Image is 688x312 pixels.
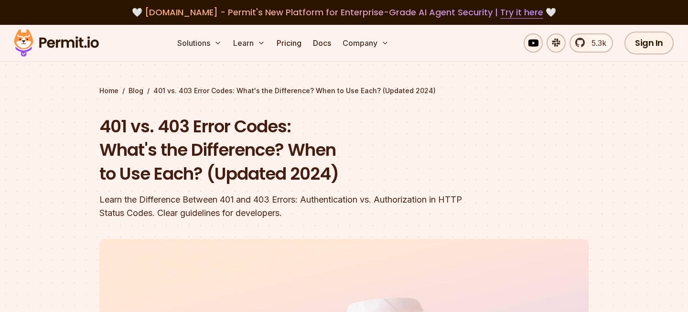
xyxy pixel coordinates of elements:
a: Try it here [500,6,543,19]
button: Solutions [173,33,226,53]
button: Company [339,33,393,53]
img: Permit logo [10,27,103,59]
div: Learn the Difference Between 401 and 403 Errors: Authentication vs. Authorization in HTTP Status ... [99,193,466,220]
span: [DOMAIN_NAME] - Permit's New Platform for Enterprise-Grade AI Agent Security | [145,6,543,18]
div: 🤍 🤍 [23,6,665,19]
a: Home [99,86,118,96]
a: Sign In [624,32,674,54]
a: 5.3k [570,33,613,53]
a: Docs [309,33,335,53]
a: Blog [129,86,143,96]
button: Learn [229,33,269,53]
div: / / [99,86,589,96]
a: Pricing [273,33,305,53]
h1: 401 vs. 403 Error Codes: What's the Difference? When to Use Each? (Updated 2024) [99,115,466,186]
span: 5.3k [586,37,606,49]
